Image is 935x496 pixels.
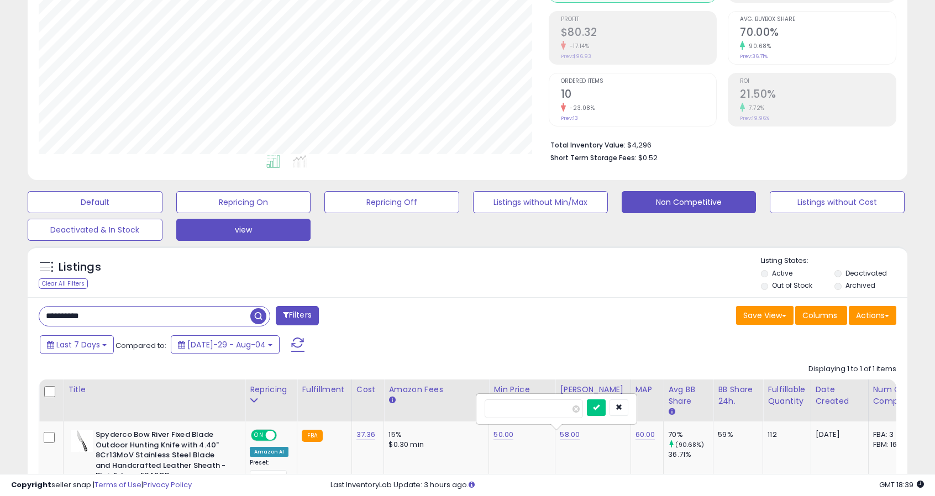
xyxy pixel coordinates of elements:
[250,447,288,457] div: Amazon AI
[176,191,311,213] button: Repricing On
[187,339,266,350] span: [DATE]-29 - Aug-04
[566,42,590,50] small: -17.14%
[745,42,771,50] small: 90.68%
[668,384,708,407] div: Avg BB Share
[94,479,141,490] a: Terms of Use
[11,480,192,490] div: seller snap | |
[275,431,293,440] span: OFF
[561,115,578,122] small: Prev: 13
[561,17,717,23] span: Profit
[561,26,717,41] h2: $80.32
[808,364,896,374] div: Displaying 1 to 1 of 1 items
[622,191,757,213] button: Non Competitive
[56,339,100,350] span: Last 7 Days
[675,440,704,449] small: (90.68%)
[388,440,480,450] div: $0.30 min
[802,310,837,321] span: Columns
[736,306,794,325] button: Save View
[635,429,655,440] a: 60.00
[879,479,924,490] span: 2025-08-12 18:39 GMT
[772,281,812,290] label: Out of Stock
[143,479,192,490] a: Privacy Policy
[302,430,322,442] small: FBA
[473,191,608,213] button: Listings without Min/Max
[816,430,860,440] div: [DATE]
[718,430,754,440] div: 59%
[772,268,792,278] label: Active
[252,431,266,440] span: ON
[668,407,675,417] small: Avg BB Share.
[115,340,166,351] span: Compared to:
[816,384,864,407] div: Date Created
[28,191,162,213] button: Default
[561,53,591,60] small: Prev: $96.93
[550,153,637,162] b: Short Term Storage Fees:
[768,384,806,407] div: Fulfillable Quantity
[11,479,51,490] strong: Copyright
[635,384,659,395] div: MAP
[873,384,913,407] div: Num of Comp.
[388,384,484,395] div: Amazon Fees
[873,440,910,450] div: FBM: 16
[718,384,758,407] div: BB Share 24h.
[768,430,802,440] div: 112
[873,430,910,440] div: FBA: 3
[566,104,595,112] small: -23.08%
[40,335,114,354] button: Last 7 Days
[388,430,480,440] div: 15%
[560,429,580,440] a: 58.00
[795,306,847,325] button: Columns
[550,140,626,150] b: Total Inventory Value:
[668,450,713,460] div: 36.71%
[68,384,240,395] div: Title
[176,219,311,241] button: view
[740,53,768,60] small: Prev: 36.71%
[561,78,717,85] span: Ordered Items
[330,480,924,490] div: Last InventoryLab Update: 3 hours ago.
[561,88,717,103] h2: 10
[845,268,887,278] label: Deactivated
[740,88,896,103] h2: 21.50%
[493,384,550,395] div: Min Price
[845,281,875,290] label: Archived
[770,191,905,213] button: Listings without Cost
[740,115,769,122] small: Prev: 19.96%
[668,430,713,440] div: 70%
[324,191,459,213] button: Repricing Off
[302,384,346,395] div: Fulfillment
[356,384,380,395] div: Cost
[761,256,907,266] p: Listing States:
[550,138,888,151] li: $4,296
[740,26,896,41] h2: 70.00%
[276,306,319,325] button: Filters
[28,219,162,241] button: Deactivated & In Stock
[59,260,101,275] h5: Listings
[39,278,88,289] div: Clear All Filters
[740,78,896,85] span: ROI
[740,17,896,23] span: Avg. Buybox Share
[638,152,658,163] span: $0.52
[388,395,395,405] small: Amazon Fees.
[171,335,280,354] button: [DATE]-29 - Aug-04
[356,429,376,440] a: 37.36
[493,429,513,440] a: 50.00
[250,384,292,395] div: Repricing
[250,459,288,484] div: Preset:
[96,430,230,484] b: Spyderco Bow River Fixed Blade Outdoor Hunting Knife with 4.40" 8Cr13MoV Stainless Steel Blade an...
[745,104,765,112] small: 7.72%
[71,430,93,452] img: 31W8ZOA5nXL._SL40_.jpg
[849,306,896,325] button: Actions
[560,384,626,395] div: [PERSON_NAME]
